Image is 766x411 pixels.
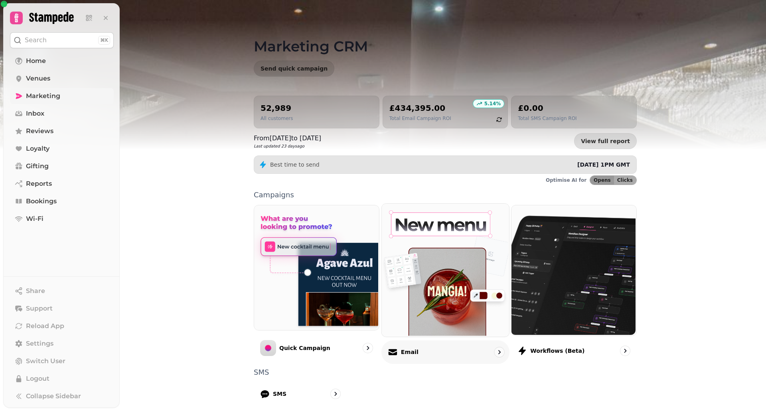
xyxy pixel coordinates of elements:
[389,115,451,122] p: Total Email Campaign ROI
[484,100,501,107] p: 5.14 %
[26,161,49,171] span: Gifting
[26,179,52,189] span: Reports
[364,344,372,352] svg: go to
[10,32,114,48] button: Search⌘K
[26,286,45,296] span: Share
[10,318,114,334] button: Reload App
[10,176,114,192] a: Reports
[254,205,379,362] a: Quick CampaignQuick Campaign
[577,161,630,168] span: [DATE] 1PM GMT
[261,115,293,122] p: All customers
[254,61,334,77] button: Send quick campaign
[332,390,340,398] svg: go to
[261,66,328,71] span: Send quick campaign
[10,141,114,157] a: Loyalty
[26,356,65,366] span: Switch User
[254,382,347,405] a: SMS
[254,19,637,54] h1: Marketing CRM
[10,283,114,299] button: Share
[381,203,509,364] a: EmailEmail
[574,133,637,149] a: View full report
[26,109,44,118] span: Inbox
[26,321,64,331] span: Reload App
[26,91,60,101] span: Marketing
[511,205,637,362] a: Workflows (beta)Workflows (beta)
[617,178,633,183] span: Clicks
[26,339,53,348] span: Settings
[26,144,49,153] span: Loyalty
[590,176,614,185] button: Opens
[495,348,503,356] svg: go to
[98,36,110,45] div: ⌘K
[26,126,53,136] span: Reviews
[389,102,451,114] h2: £434,395.00
[10,388,114,404] button: Collapse Sidebar
[10,53,114,69] a: Home
[10,71,114,87] a: Venues
[25,35,47,45] p: Search
[270,161,320,169] p: Best time to send
[10,336,114,352] a: Settings
[26,391,81,401] span: Collapse Sidebar
[511,205,636,335] img: Workflows (beta)
[26,374,49,383] span: Logout
[261,102,293,114] h2: 52,989
[614,176,636,185] button: Clicks
[254,134,321,143] p: From [DATE] to [DATE]
[254,369,637,376] p: SMS
[10,88,114,104] a: Marketing
[546,177,586,183] p: Optimise AI for
[621,347,629,355] svg: go to
[26,56,46,66] span: Home
[10,158,114,174] a: Gifting
[26,304,53,313] span: Support
[10,353,114,369] button: Switch User
[10,371,114,387] button: Logout
[26,197,57,206] span: Bookings
[253,205,378,329] img: Quick Campaign
[254,143,321,149] p: Last updated 23 days ago
[26,214,43,224] span: Wi-Fi
[26,74,50,83] span: Venues
[10,123,114,139] a: Reviews
[10,106,114,122] a: Inbox
[401,348,418,356] p: Email
[518,115,576,122] p: Total SMS Campaign ROI
[273,390,286,398] p: SMS
[10,193,114,209] a: Bookings
[254,191,637,199] p: Campaigns
[279,344,330,352] p: Quick Campaign
[10,301,114,317] button: Support
[530,347,584,355] p: Workflows (beta)
[492,113,506,126] button: refresh
[10,211,114,227] a: Wi-Fi
[381,203,508,336] img: Email
[594,178,611,183] span: Opens
[518,102,576,114] h2: £0.00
